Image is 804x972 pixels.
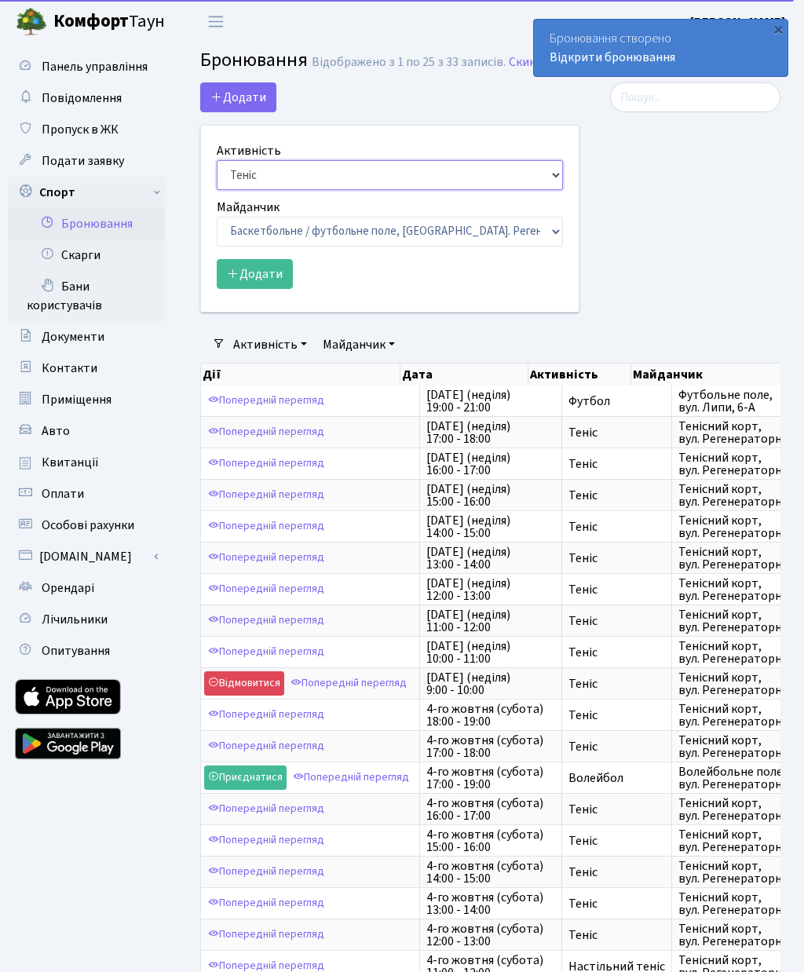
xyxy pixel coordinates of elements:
[204,451,328,476] a: Попередній перегляд
[610,82,780,112] input: Пошук...
[426,514,555,539] span: [DATE] (неділя) 14:00 - 15:00
[568,583,665,596] span: Теніс
[217,259,293,289] button: Додати
[426,608,555,634] span: [DATE] (неділя) 11:00 - 12:00
[204,828,328,853] a: Попередній перегляд
[568,772,665,784] span: Волейбол
[8,145,165,177] a: Подати заявку
[568,835,665,847] span: Теніс
[8,510,165,541] a: Особові рахунки
[42,328,104,345] span: Документи
[568,395,665,407] span: Футбол
[204,608,328,633] a: Попередній перегляд
[42,642,110,660] span: Опитування
[426,860,555,885] span: 4-го жовтня (субота) 14:00 - 15:00
[201,364,400,386] th: Дії
[426,577,555,602] span: [DATE] (неділя) 12:00 - 13:00
[42,579,94,597] span: Орендарі
[8,635,165,667] a: Опитування
[42,152,124,170] span: Подати заявку
[568,803,665,816] span: Теніс
[8,447,165,478] a: Квитанції
[426,923,555,948] span: 4-го жовтня (субота) 12:00 - 13:00
[42,90,122,107] span: Повідомлення
[204,860,328,884] a: Попередній перегляд
[8,51,165,82] a: Панель управління
[42,422,70,440] span: Авто
[8,604,165,635] a: Лічильники
[426,420,555,445] span: [DATE] (неділя) 17:00 - 18:00
[550,49,675,66] a: Відкрити бронювання
[42,121,119,138] span: Пропуск в ЖК
[204,734,328,758] a: Попередній перегляд
[8,208,165,239] a: Бронювання
[200,82,276,112] button: Додати
[8,572,165,604] a: Орендарі
[217,141,281,160] label: Активність
[289,766,413,790] a: Попередній перегляд
[426,640,555,665] span: [DATE] (неділя) 10:00 - 11:00
[426,483,555,508] span: [DATE] (неділя) 15:00 - 16:00
[426,766,555,791] span: 4-го жовтня (субота) 17:00 - 19:00
[42,58,148,75] span: Панель управління
[42,517,134,534] span: Особові рахунки
[287,671,411,696] a: Попередній перегляд
[204,891,328,915] a: Попередній перегляд
[568,897,665,910] span: Теніс
[204,671,284,696] a: Відмовитися
[8,114,165,145] a: Пропуск в ЖК
[426,734,555,759] span: 4-го жовтня (субота) 17:00 - 18:00
[316,331,401,358] a: Майданчик
[534,20,788,76] div: Бронювання створено
[568,615,665,627] span: Теніс
[312,55,506,70] div: Відображено з 1 по 25 з 33 записів.
[8,478,165,510] a: Оплати
[53,9,165,35] span: Таун
[568,521,665,533] span: Теніс
[568,552,665,565] span: Теніс
[42,611,108,628] span: Лічильники
[204,546,328,570] a: Попередній перегляд
[42,391,111,408] span: Приміщення
[568,426,665,439] span: Теніс
[8,271,165,321] a: Бани користувачів
[200,46,308,74] span: Бронювання
[8,82,165,114] a: Повідомлення
[53,9,129,34] b: Комфорт
[426,703,555,728] span: 4-го жовтня (субота) 18:00 - 19:00
[204,577,328,601] a: Попередній перегляд
[8,415,165,447] a: Авто
[426,546,555,571] span: [DATE] (неділя) 13:00 - 14:00
[509,55,556,70] a: Скинути
[204,766,287,790] a: Приєднатися
[8,353,165,384] a: Контакти
[204,514,328,539] a: Попередній перегляд
[204,483,328,507] a: Попередній перегляд
[8,239,165,271] a: Скарги
[426,828,555,853] span: 4-го жовтня (субота) 15:00 - 16:00
[8,177,165,208] a: Спорт
[568,646,665,659] span: Теніс
[42,454,99,471] span: Квитанції
[690,13,785,31] a: [PERSON_NAME]
[204,797,328,821] a: Попередній перегляд
[204,703,328,727] a: Попередній перегляд
[568,929,665,941] span: Теніс
[426,451,555,477] span: [DATE] (неділя) 16:00 - 17:00
[8,384,165,415] a: Приміщення
[42,485,84,502] span: Оплати
[568,678,665,690] span: Теніс
[204,420,328,444] a: Попередній перегляд
[568,489,665,502] span: Теніс
[528,364,632,386] th: Активність
[196,9,236,35] button: Переключити навігацію
[426,797,555,822] span: 4-го жовтня (субота) 16:00 - 17:00
[426,671,555,696] span: [DATE] (неділя) 9:00 - 10:00
[217,198,280,217] label: Майданчик
[16,6,47,38] img: logo.png
[204,389,328,413] a: Попередній перегляд
[8,541,165,572] a: [DOMAIN_NAME]
[426,891,555,916] span: 4-го жовтня (субота) 13:00 - 14:00
[8,321,165,353] a: Документи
